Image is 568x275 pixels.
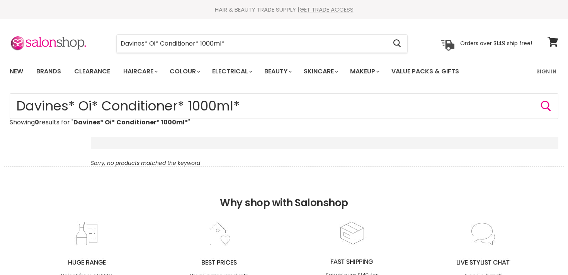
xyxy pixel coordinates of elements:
[4,63,29,80] a: New
[540,100,552,112] button: Search
[116,34,408,53] form: Product
[532,63,561,80] a: Sign In
[35,118,39,127] strong: 0
[10,93,558,119] form: Product
[206,63,257,80] a: Electrical
[4,60,498,83] ul: Main menu
[117,63,162,80] a: Haircare
[258,63,296,80] a: Beauty
[31,63,67,80] a: Brands
[10,93,558,119] input: Search
[299,5,354,14] a: GET TRADE ACCESS
[298,63,343,80] a: Skincare
[10,119,558,126] p: Showing results for " "
[68,63,116,80] a: Clearance
[387,35,407,53] button: Search
[460,40,532,47] p: Orders over $149 ship free!
[386,63,465,80] a: Value Packs & Gifts
[4,166,564,221] h2: Why shop with Salonshop
[73,118,188,127] strong: Davines* Oi* Conditioner* 1000ml*
[117,35,387,53] input: Search
[164,63,205,80] a: Colour
[91,159,200,167] em: Sorry, no products matched the keyword
[344,63,384,80] a: Makeup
